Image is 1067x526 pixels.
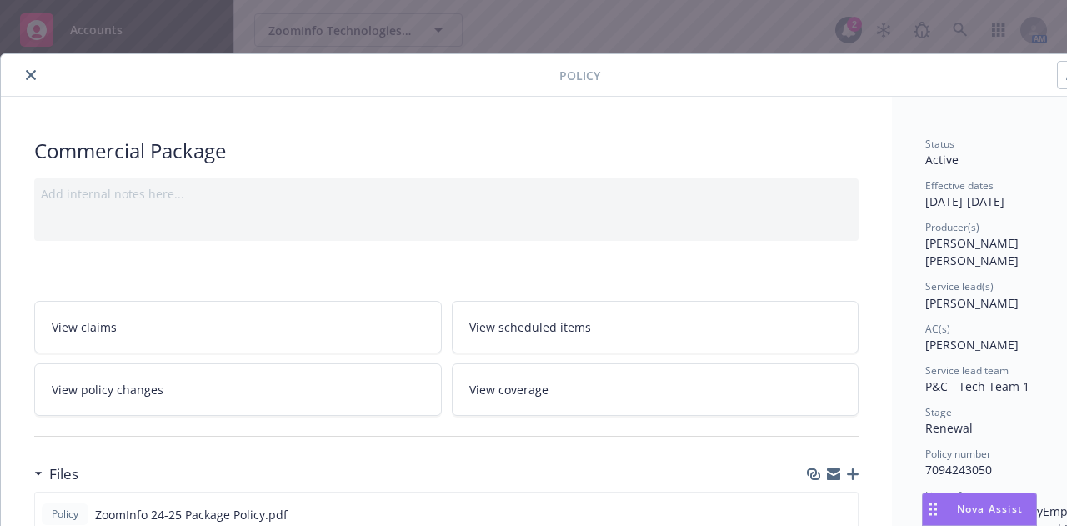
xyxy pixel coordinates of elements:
span: AC(s) [925,322,950,336]
span: Status [925,137,954,151]
button: Nova Assist [922,493,1037,526]
span: Policy [559,67,600,84]
span: Nova Assist [957,502,1023,516]
span: P&C - Tech Team 1 [925,378,1029,394]
span: View scheduled items [469,318,591,336]
span: [PERSON_NAME] [925,337,1019,353]
span: Active [925,152,959,168]
span: Policy [48,507,82,522]
span: Effective dates [925,178,994,193]
button: preview file [836,506,851,523]
span: View coverage [469,381,549,398]
span: Renewal [925,420,973,436]
span: Policy number [925,447,991,461]
span: Stage [925,405,952,419]
span: [PERSON_NAME] [925,295,1019,311]
a: View claims [34,301,442,353]
span: Service lead team [925,363,1009,378]
div: Commercial Package [34,137,859,165]
a: View coverage [452,363,859,416]
a: View policy changes [34,363,442,416]
span: 7094243050 [925,462,992,478]
div: Drag to move [923,493,944,525]
span: View claims [52,318,117,336]
h3: Files [49,463,78,485]
a: View scheduled items [452,301,859,353]
span: Producer(s) [925,220,979,234]
button: download file [809,506,823,523]
span: ZoomInfo 24-25 Package Policy.pdf [95,506,288,523]
span: [PERSON_NAME] [PERSON_NAME] [925,235,1022,268]
span: View policy changes [52,381,163,398]
button: close [21,65,41,85]
div: Add internal notes here... [41,185,852,203]
span: Lines of coverage [925,488,1007,503]
span: Service lead(s) [925,279,994,293]
div: Files [34,463,78,485]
